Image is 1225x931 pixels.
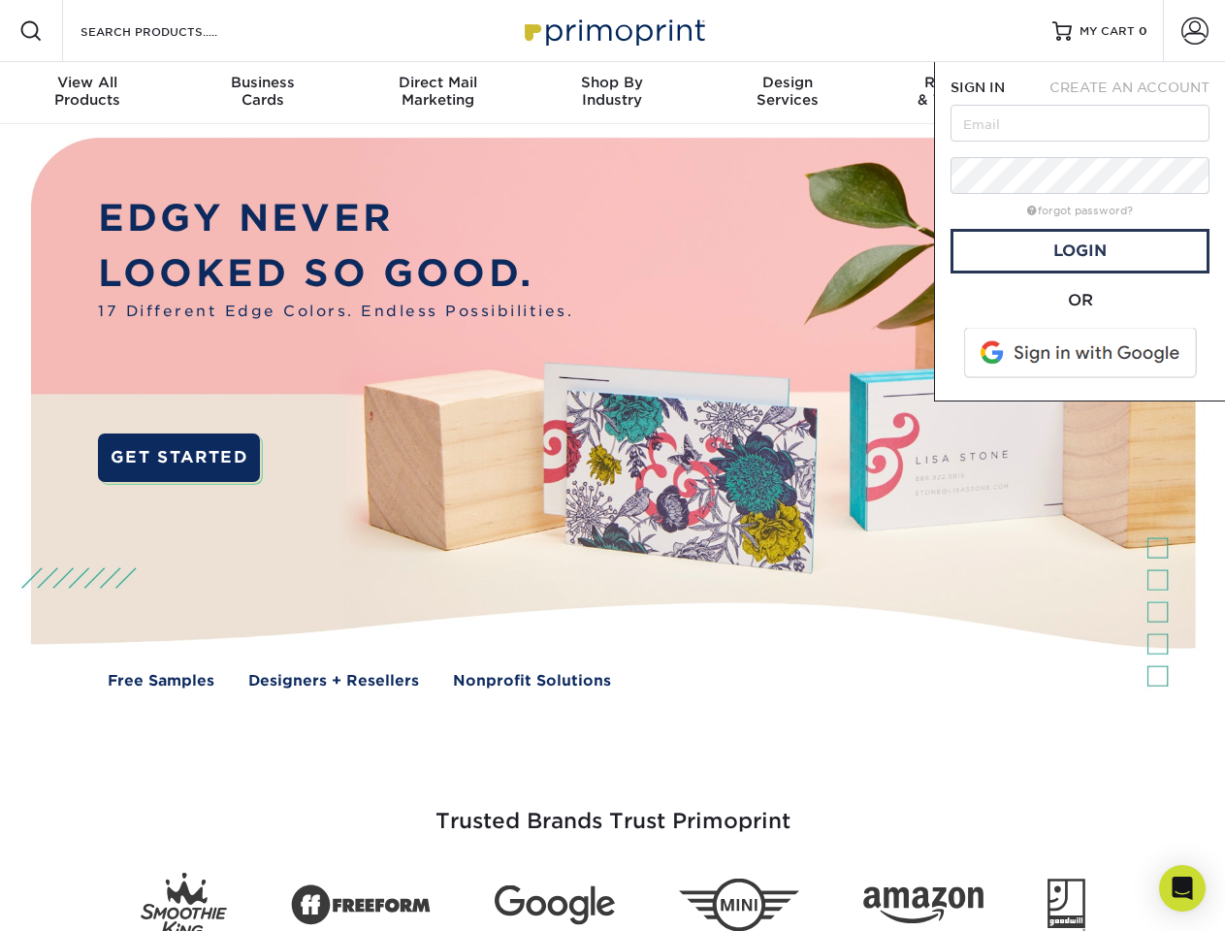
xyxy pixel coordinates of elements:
a: forgot password? [1027,205,1133,217]
div: Services [700,74,875,109]
div: Cards [175,74,349,109]
a: BusinessCards [175,62,349,124]
img: Amazon [863,887,983,924]
span: Shop By [525,74,699,91]
p: EDGY NEVER [98,191,573,246]
span: Design [700,74,875,91]
div: Industry [525,74,699,109]
img: Google [495,885,615,925]
input: SEARCH PRODUCTS..... [79,19,268,43]
a: DesignServices [700,62,875,124]
div: Open Intercom Messenger [1159,865,1206,912]
img: Goodwill [1048,879,1085,931]
div: Marketing [350,74,525,109]
span: 0 [1139,24,1147,38]
span: Business [175,74,349,91]
span: CREATE AN ACCOUNT [1049,80,1209,95]
span: MY CART [1080,23,1135,40]
a: Direct MailMarketing [350,62,525,124]
h3: Trusted Brands Trust Primoprint [46,762,1180,857]
span: 17 Different Edge Colors. Endless Possibilities. [98,301,573,323]
input: Email [951,105,1209,142]
a: Nonprofit Solutions [453,670,611,692]
a: GET STARTED [98,433,260,482]
a: Designers + Resellers [248,670,419,692]
span: SIGN IN [951,80,1005,95]
div: OR [951,289,1209,312]
p: LOOKED SO GOOD. [98,246,573,302]
span: Direct Mail [350,74,525,91]
span: Resources [875,74,1049,91]
a: Login [951,229,1209,273]
img: Primoprint [516,10,710,51]
div: & Templates [875,74,1049,109]
a: Shop ByIndustry [525,62,699,124]
a: Resources& Templates [875,62,1049,124]
a: Free Samples [108,670,214,692]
